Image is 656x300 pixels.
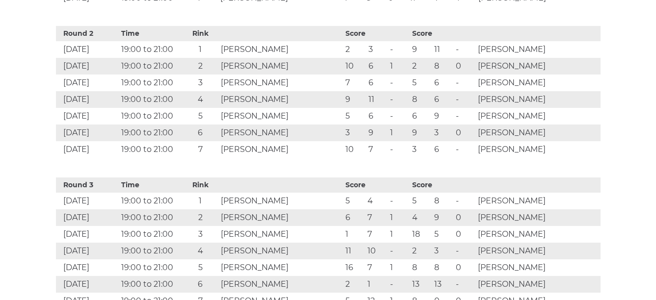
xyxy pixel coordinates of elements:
td: - [453,243,475,259]
td: 1 [388,209,410,226]
td: [PERSON_NAME] [475,209,600,226]
td: [DATE] [56,125,119,141]
td: [PERSON_NAME] [218,75,343,91]
td: [PERSON_NAME] [218,91,343,108]
td: 5 [182,108,218,125]
td: 5 [182,259,218,276]
td: - [388,108,410,125]
td: 7 [365,259,388,276]
td: 9 [366,125,388,141]
td: 5 [432,226,454,243]
td: 6 [343,209,365,226]
td: - [388,193,410,209]
td: - [453,193,475,209]
td: - [388,141,410,158]
th: Score [343,26,410,41]
td: 11 [366,91,388,108]
td: 1 [388,226,410,243]
td: [DATE] [56,58,119,75]
td: 6 [410,108,432,125]
td: 11 [343,243,365,259]
td: 0 [453,226,475,243]
td: [DATE] [56,243,119,259]
th: Round 3 [56,177,119,193]
td: [PERSON_NAME] [475,276,600,293]
td: [PERSON_NAME] [475,226,600,243]
th: Rink [182,177,218,193]
td: [PERSON_NAME] [475,125,600,141]
td: 4 [182,91,218,108]
td: [PERSON_NAME] [218,259,343,276]
td: [PERSON_NAME] [475,108,600,125]
td: 3 [410,141,432,158]
th: Time [119,26,182,41]
td: 1 [365,276,388,293]
td: [DATE] [56,141,119,158]
td: 6 [366,58,388,75]
td: 16 [343,259,365,276]
td: 19:00 to 21:00 [119,75,182,91]
th: Score [343,177,410,193]
td: 19:00 to 21:00 [119,91,182,108]
td: 1 [388,125,410,141]
td: 19:00 to 21:00 [119,259,182,276]
td: 6 [432,141,454,158]
td: 8 [432,259,454,276]
td: [PERSON_NAME] [218,276,343,293]
td: 0 [453,58,475,75]
td: 2 [343,41,366,58]
td: [PERSON_NAME] [475,243,600,259]
td: 1 [343,226,365,243]
td: [PERSON_NAME] [218,193,343,209]
td: [PERSON_NAME] [475,259,600,276]
td: 8 [432,58,454,75]
td: 7 [365,226,388,243]
td: [PERSON_NAME] [475,41,600,58]
td: - [453,41,475,58]
td: 10 [343,58,366,75]
td: 8 [432,193,454,209]
td: 3 [432,125,454,141]
td: 8 [410,91,432,108]
td: 11 [432,41,454,58]
td: [DATE] [56,41,119,58]
th: Rink [182,26,218,41]
td: [PERSON_NAME] [218,209,343,226]
td: 2 [182,209,218,226]
td: 3 [182,226,218,243]
td: [PERSON_NAME] [475,141,600,158]
td: 4 [365,193,388,209]
th: Time [119,177,182,193]
td: [PERSON_NAME] [218,226,343,243]
td: - [388,41,410,58]
td: [DATE] [56,108,119,125]
td: 3 [432,243,454,259]
td: 19:00 to 21:00 [119,141,182,158]
td: 8 [410,259,432,276]
td: 3 [182,75,218,91]
td: [PERSON_NAME] [475,58,600,75]
td: 6 [182,125,218,141]
td: 5 [410,193,432,209]
td: 9 [343,91,366,108]
td: 18 [410,226,432,243]
td: 6 [182,276,218,293]
th: Round 2 [56,26,119,41]
td: [DATE] [56,226,119,243]
td: [PERSON_NAME] [218,41,343,58]
td: 1 [388,58,410,75]
td: 19:00 to 21:00 [119,41,182,58]
td: 19:00 to 21:00 [119,108,182,125]
td: 1 [182,193,218,209]
td: 4 [410,209,432,226]
td: - [388,243,410,259]
td: [PERSON_NAME] [475,91,600,108]
td: 9 [432,209,454,226]
td: 0 [453,125,475,141]
td: 9 [410,125,432,141]
td: 10 [365,243,388,259]
td: 9 [432,108,454,125]
td: 5 [343,193,365,209]
td: [DATE] [56,209,119,226]
td: 3 [343,125,366,141]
